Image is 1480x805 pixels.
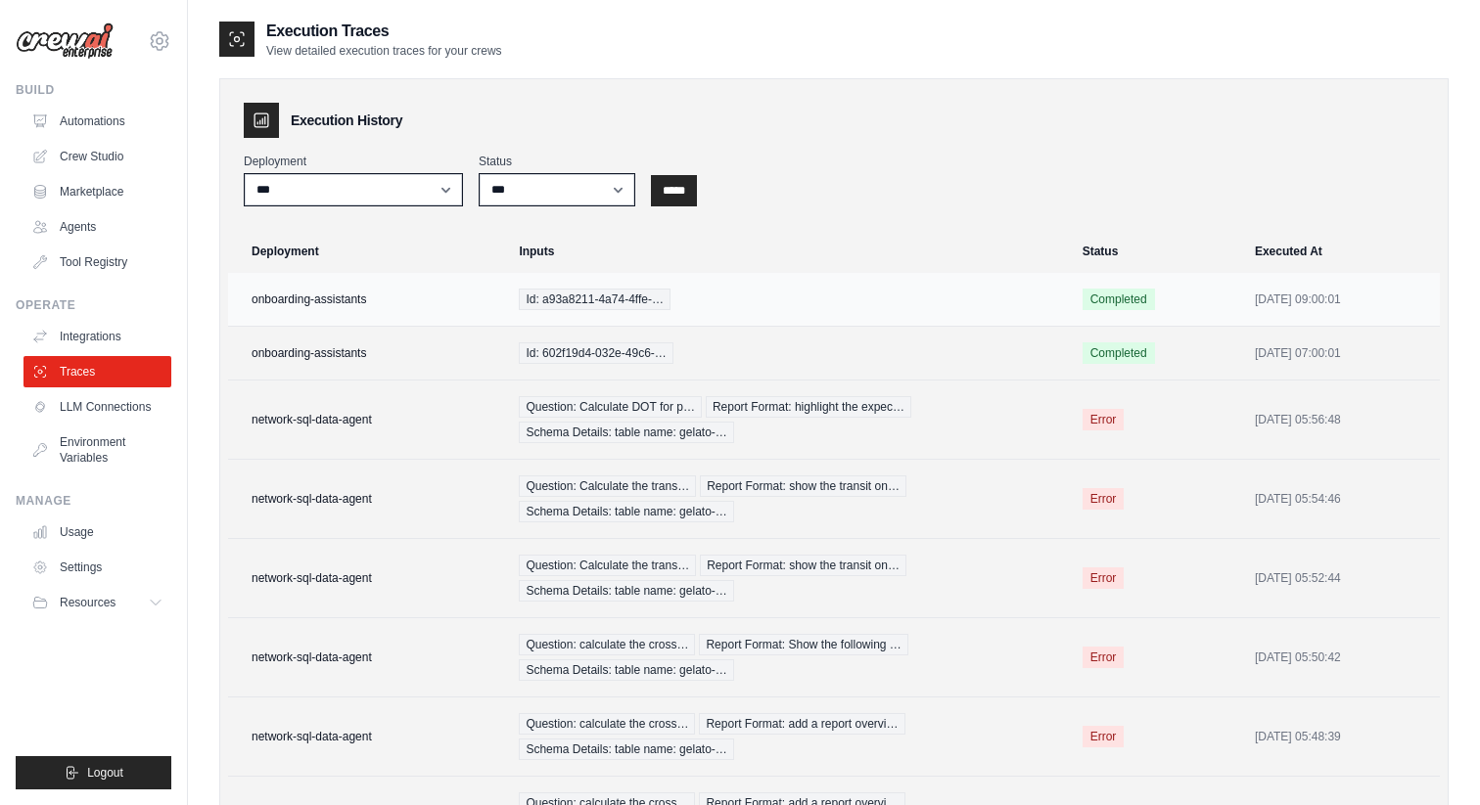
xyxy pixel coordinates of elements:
button: Resources [23,587,171,618]
td: [DATE] 05:56:48 [1243,380,1440,460]
td: [DATE] 09:00:01 [1243,273,1440,327]
img: Logo [16,22,114,60]
label: Status [479,154,635,169]
span: Question: Calculate the trans… [519,555,696,576]
td: network-sql-data-agent [228,539,507,618]
span: Report Format: add a report overvi… [699,713,904,735]
span: Error [1083,647,1125,668]
span: Resources [60,595,116,610]
a: Settings [23,552,171,583]
th: Inputs [507,230,1070,273]
span: Schema Details: table name: gelato-… [519,659,733,681]
span: Question: Calculate DOT for p… [519,396,702,418]
span: Question: calculate the cross… [519,713,695,735]
span: Completed [1083,289,1155,310]
div: Operate [16,297,171,313]
td: network-sql-data-agent [228,697,507,777]
td: [DATE] 05:54:46 [1243,460,1440,539]
span: Schema Details: table name: gelato-… [519,738,733,760]
a: Environment Variables [23,426,171,473]
td: {"question":"calculate the cross border rate for yesterday, day before yesterday and past 7 days ... [507,618,1070,697]
span: Report Format: show the transit on… [700,475,906,497]
td: [DATE] 07:00:01 [1243,327,1440,380]
span: Schema Details: table name: gelato-… [519,580,733,602]
span: Schema Details: table name: gelato-… [519,501,733,522]
td: onboarding-assistants [228,273,507,327]
span: Error [1083,409,1125,430]
span: Completed [1083,342,1155,364]
span: Error [1083,726,1125,747]
td: {"question":"Calculate the transit on time by print house name where shipped local date is 2 days... [507,460,1070,539]
h2: Execution Traces [266,20,502,43]
div: Build [16,82,171,98]
a: Agents [23,211,171,243]
td: onboarding-assistants [228,327,507,380]
span: Logout [87,765,123,781]
button: Logout [16,756,171,789]
td: {"id":"a93a8211-4a74-4ffe-838c-c07b9230ac27"} [507,273,1070,327]
td: network-sql-data-agent [228,618,507,697]
th: Executed At [1243,230,1440,273]
td: network-sql-data-agent [228,460,507,539]
span: Error [1083,567,1125,589]
th: Deployment [228,230,507,273]
span: Report Format: highlight the expec… [706,396,911,418]
th: Status [1071,230,1243,273]
label: Deployment [244,154,463,169]
span: Question: Calculate the trans… [519,475,696,497]
a: Marketplace [23,176,171,207]
td: [DATE] 05:52:44 [1243,539,1440,618]
span: Question: calculate the cross… [519,634,695,655]
td: network-sql-data-agent [228,380,507,460]
td: [DATE] 05:50:42 [1243,618,1440,697]
span: Id: 602f19d4-032e-49c6-… [519,342,672,364]
a: Tool Registry [23,246,171,278]
td: [DATE] 05:48:39 [1243,697,1440,777]
a: Integrations [23,321,171,352]
div: Manage [16,493,171,509]
a: Traces [23,356,171,387]
td: {"id":"602f19d4-032e-49c6-bf04-22518b607038"} [507,327,1070,380]
a: Automations [23,106,171,137]
a: Usage [23,516,171,548]
span: Report Format: Show the following … [699,634,907,655]
span: Report Format: show the transit on… [700,555,906,576]
p: View detailed execution traces for your crews [266,43,502,59]
h3: Execution History [291,111,402,130]
a: Crew Studio [23,141,171,172]
td: {"question":"Calculate the transit on time by shipped local date where shipped local date is 2 bu... [507,539,1070,618]
span: Id: a93a8211-4a74-4ffe-… [519,289,671,310]
span: Error [1083,488,1125,510]
td: {"question":"Calculate DOT for print house and product group for the past 1 business day. show th... [507,380,1070,460]
td: {"question":"calculate the cross border rate by recipient country code for the past 1 day and pas... [507,697,1070,777]
a: LLM Connections [23,391,171,423]
span: Schema Details: table name: gelato-… [519,422,733,443]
